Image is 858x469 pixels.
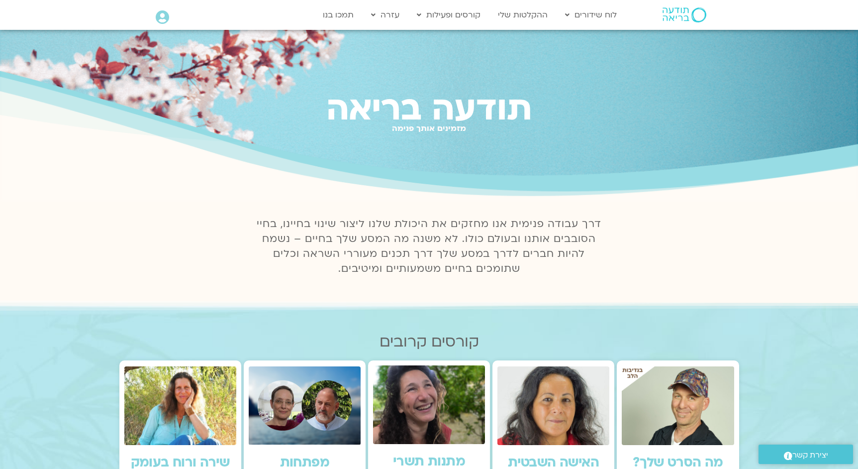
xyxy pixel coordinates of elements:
img: תודעה בריאה [663,7,706,22]
span: יצירת קשר [792,449,828,462]
p: דרך עבודה פנימית אנו מחזקים את היכולת שלנו ליצור שינוי בחיינו, בחיי הסובבים אותנו ובעולם כולו. לא... [251,217,607,276]
a: קורסים ופעילות [412,5,485,24]
a: תמכו בנו [318,5,359,24]
a: יצירת קשר [759,445,853,464]
a: לוח שידורים [560,5,622,24]
a: ההקלטות שלי [493,5,553,24]
h2: קורסים קרובים [119,333,739,351]
a: עזרה [366,5,404,24]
